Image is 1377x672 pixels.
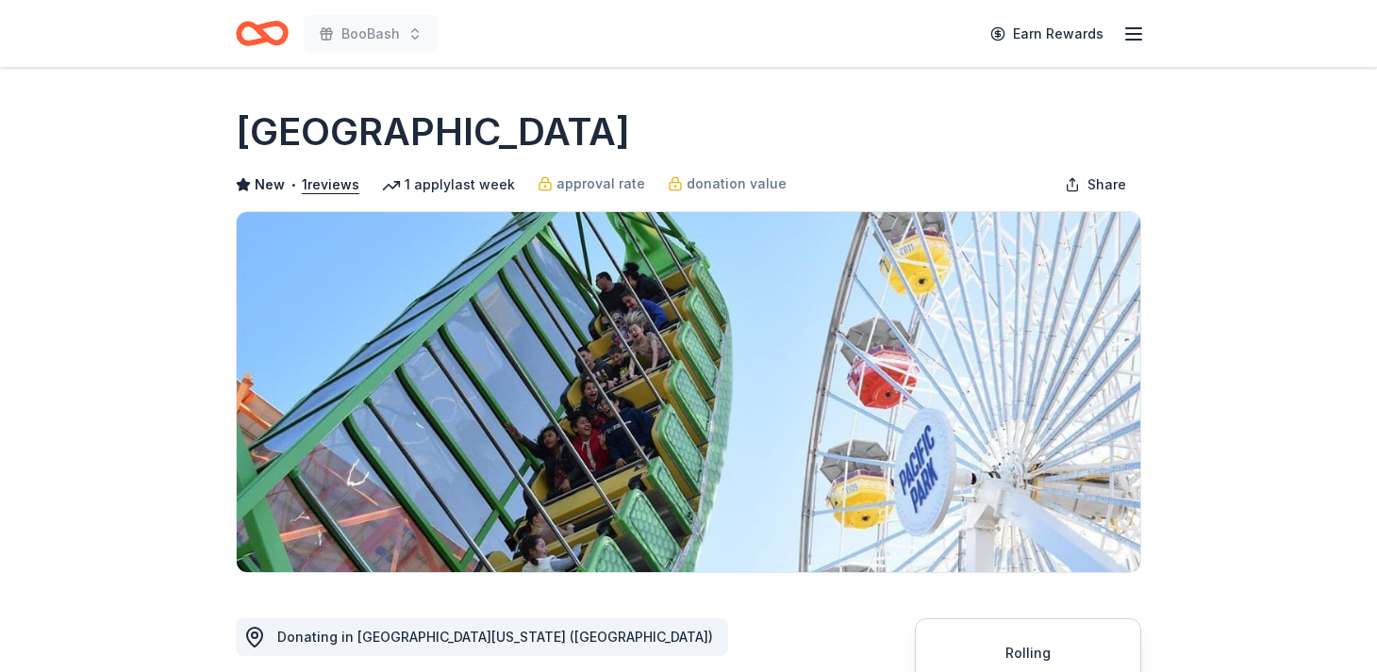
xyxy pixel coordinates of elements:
[668,172,787,195] a: donation value
[938,642,1118,664] div: Rolling
[979,17,1115,51] a: Earn Rewards
[382,173,515,196] div: 1 apply last week
[538,172,645,195] a: approval rate
[277,629,713,645] span: Donating in [GEOGRAPHIC_DATA][US_STATE] ([GEOGRAPHIC_DATA])
[237,212,1140,572] img: Image for Pacific Park
[236,106,630,158] h1: [GEOGRAPHIC_DATA]
[687,172,787,195] span: donation value
[255,173,285,196] span: New
[1050,166,1141,204] button: Share
[556,172,645,195] span: approval rate
[1087,173,1126,196] span: Share
[341,23,400,45] span: BooBash
[236,11,289,56] a: Home
[304,15,438,53] button: BooBash
[290,177,297,192] span: •
[302,173,359,196] button: 1reviews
